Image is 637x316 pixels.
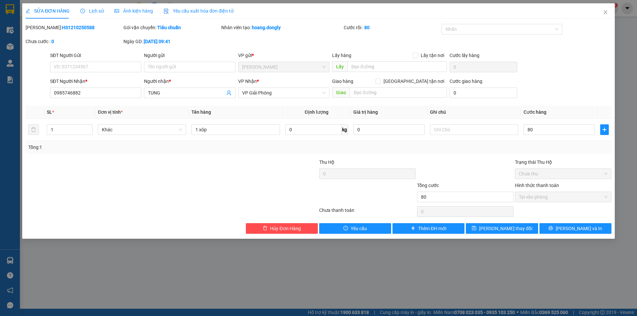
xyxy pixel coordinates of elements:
[51,39,54,44] b: 0
[450,53,479,58] label: Cước lấy hàng
[603,10,608,15] span: close
[430,124,518,135] input: Ghi Chú
[305,109,328,115] span: Định lượng
[515,158,611,166] div: Trạng thái Thu Hộ
[332,61,347,72] span: Lấy
[3,19,18,42] img: logo
[114,8,153,14] span: Ảnh kiện hàng
[392,223,464,234] button: plusThêm ĐH mới
[123,24,220,31] div: Gói vận chuyển:
[238,79,257,84] span: VP Nhận
[332,79,353,84] span: Giao hàng
[270,225,301,232] span: Hủy Đơn Hàng
[344,24,440,31] div: Cước rồi :
[539,223,611,234] button: printer[PERSON_NAME] và In
[22,5,67,27] strong: CHUYỂN PHÁT NHANH ĐÔNG LÝ
[33,28,54,35] span: SĐT XE
[164,9,169,14] img: icon
[47,109,52,115] span: SL
[62,25,95,30] b: HS1210250588
[318,207,416,218] div: Chưa thanh toán
[28,124,39,135] button: delete
[144,78,235,85] div: Người nhận
[98,109,123,115] span: Đơn vị tính
[191,109,211,115] span: Tên hàng
[548,226,553,231] span: printer
[226,90,232,95] span: user-add
[319,223,391,234] button: exclamation-circleYêu cầu
[50,52,141,59] div: SĐT Người Gửi
[466,223,538,234] button: save[PERSON_NAME] thay đổi
[50,78,141,85] div: SĐT Người Nhận
[472,226,476,231] span: save
[26,9,30,13] span: edit
[246,223,318,234] button: deleteHủy Đơn Hàng
[80,9,85,13] span: clock-circle
[26,38,122,45] div: Chưa cước :
[411,226,415,231] span: plus
[26,36,62,51] strong: PHIẾU BIÊN NHẬN
[191,124,280,135] input: VD: Bàn, Ghế
[364,25,370,30] b: 80
[524,109,546,115] span: Cước hàng
[252,25,281,30] b: hoang.dongly
[343,226,348,231] span: exclamation-circle
[242,62,325,72] span: Hoàng Sơn
[427,106,521,119] th: Ghi chú
[26,8,70,14] span: SỬA ĐƠN HÀNG
[381,78,447,85] span: [GEOGRAPHIC_DATA] tận nơi
[242,88,325,98] span: VP Giải Phóng
[450,88,517,98] input: Cước giao hàng
[144,52,235,59] div: Người gửi
[70,27,109,34] span: HS1210250591
[418,225,446,232] span: Thêm ĐH mới
[351,225,367,232] span: Yêu cầu
[519,192,607,202] span: Tại văn phòng
[350,87,447,98] input: Dọc đường
[144,39,171,44] b: [DATE] 09:41
[263,226,267,231] span: delete
[450,79,482,84] label: Cước giao hàng
[123,38,220,45] div: Ngày GD:
[332,53,351,58] span: Lấy hàng
[417,183,439,188] span: Tổng cước
[353,109,378,115] span: Giá trị hàng
[157,25,181,30] b: Tiêu chuẩn
[102,125,182,135] span: Khác
[519,169,607,179] span: Chưa thu
[319,159,334,165] span: Thu Hộ
[238,52,329,59] div: VP gửi
[332,87,350,98] span: Giao
[450,62,517,72] input: Cước lấy hàng
[341,124,348,135] span: kg
[80,8,104,14] span: Lịch sử
[28,144,246,151] div: Tổng: 1
[347,61,447,72] input: Dọc đường
[556,225,602,232] span: [PERSON_NAME] và In
[26,24,122,31] div: [PERSON_NAME]:
[596,3,615,22] button: Close
[221,24,342,31] div: Nhân viên tạo:
[479,225,532,232] span: [PERSON_NAME] thay đổi
[601,127,608,132] span: plus
[164,8,234,14] span: Yêu cầu xuất hóa đơn điện tử
[600,124,609,135] button: plus
[515,183,559,188] label: Hình thức thanh toán
[418,52,447,59] span: Lấy tận nơi
[114,9,119,13] span: picture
